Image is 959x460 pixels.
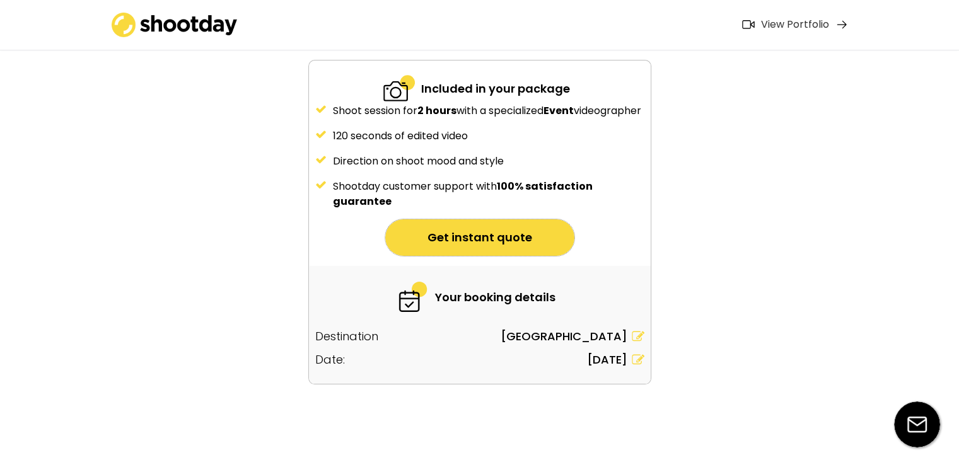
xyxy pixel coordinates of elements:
strong: 100% satisfaction guarantee [333,179,595,209]
img: 2-specialized.svg [383,73,415,103]
div: [GEOGRAPHIC_DATA] [501,328,627,345]
div: 120 seconds of edited video [333,129,644,144]
strong: Event [543,103,574,118]
div: Direction on shoot mood and style [333,154,644,169]
div: View Portfolio [761,18,829,32]
div: Date: [315,351,345,368]
div: Destination [315,328,378,345]
img: Icon%20feather-video%402x.png [742,20,755,29]
img: shootday_logo.png [112,13,238,37]
button: Get instant quote [385,219,574,256]
strong: 2 hours [417,103,456,118]
div: Your booking details [435,289,555,306]
div: Shoot session for with a specialized videographer [333,103,644,118]
img: 6-fast.svg [397,282,429,312]
div: Included in your package [421,80,570,97]
div: Shootday customer support with [333,179,644,209]
div: [DATE] [587,351,627,368]
img: email-icon%20%281%29.svg [894,401,940,447]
